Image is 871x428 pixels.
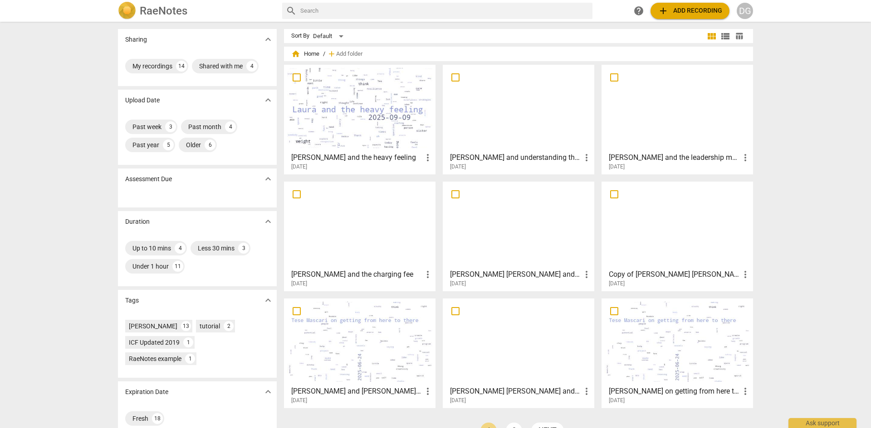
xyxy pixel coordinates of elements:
span: [DATE] [609,397,625,404]
h3: Copy of Marie Louise and the Blank Page MCC contender [609,269,740,280]
span: [DATE] [291,397,307,404]
h3: Malvika and understanding the stuck [450,152,581,163]
a: LogoRaeNotes [118,2,275,20]
div: 18 [152,413,163,424]
div: tutorial [200,322,220,331]
button: Show more [261,93,275,107]
button: Show more [261,385,275,399]
a: [PERSON_NAME] and the charging fee[DATE] [287,185,432,287]
div: Default [313,29,347,43]
div: 6 [205,139,215,150]
a: [PERSON_NAME] and the heavy feeling[DATE] [287,68,432,170]
h3: Tese Mascari on getting from here to there [609,386,740,397]
span: more_vert [581,269,592,280]
div: 2 [224,321,234,331]
h3: Helio and the leadership messages [609,152,740,163]
button: Table view [732,29,746,43]
span: [DATE] [291,280,307,288]
div: Sort By [291,33,309,39]
span: more_vert [422,386,433,397]
span: expand_more [263,386,274,397]
div: Past year [132,140,159,149]
span: view_module [706,31,717,42]
div: 11 [172,261,183,272]
h3: Jill and the charging fee [291,269,422,280]
div: 4 [225,121,236,132]
div: Less 30 mins [198,244,235,253]
div: 4 [246,61,257,72]
span: / [323,51,325,58]
button: Show more [261,293,275,307]
span: help [633,5,644,16]
a: Help [631,3,647,19]
div: Ask support [788,418,856,428]
button: Show more [261,215,275,228]
span: more_vert [740,386,751,397]
span: expand_more [263,216,274,227]
span: [DATE] [609,280,625,288]
a: [PERSON_NAME] [PERSON_NAME] and the Blank Page MCC contender[DATE] [446,302,591,404]
span: add [327,49,336,58]
span: home [291,49,300,58]
div: 13 [181,321,191,331]
span: more_vert [581,386,592,397]
button: List view [719,29,732,43]
button: Tile view [705,29,719,43]
div: Past month [188,122,221,131]
span: more_vert [581,152,592,163]
img: Logo [118,2,136,20]
span: expand_more [263,95,274,106]
div: 3 [238,243,249,254]
h3: Laura and the heavy feeling [291,152,422,163]
a: [PERSON_NAME] and understanding the stuck[DATE] [446,68,591,170]
p: Tags [125,296,139,305]
span: Add folder [336,51,362,58]
span: more_vert [740,269,751,280]
button: Show more [261,33,275,46]
h2: RaeNotes [140,5,187,17]
div: 14 [176,61,187,72]
span: add [658,5,669,16]
div: Under 1 hour [132,262,169,271]
div: Past week [132,122,161,131]
p: Expiration Date [125,387,168,397]
div: ICF Updated 2019 [129,338,180,347]
span: [DATE] [609,163,625,171]
span: view_list [720,31,731,42]
button: Upload [651,3,729,19]
a: [PERSON_NAME] and the leadership messages[DATE] [605,68,750,170]
span: search [286,5,297,16]
p: Duration [125,217,150,226]
input: Search [300,4,589,18]
div: Up to 10 mins [132,244,171,253]
div: RaeNotes example [129,354,181,363]
div: 1 [183,337,193,347]
a: Copy of [PERSON_NAME] [PERSON_NAME] and the Blank Page MCC contender[DATE] [605,185,750,287]
button: Show more [261,172,275,186]
span: Home [291,49,319,58]
div: 5 [163,139,174,150]
span: more_vert [422,269,433,280]
div: Shared with me [199,62,243,71]
span: table_chart [735,32,744,40]
div: My recordings [132,62,172,71]
span: expand_more [263,34,274,45]
p: Upload Date [125,96,160,105]
span: [DATE] [291,163,307,171]
span: more_vert [740,152,751,163]
span: Add recording [658,5,722,16]
span: expand_more [263,295,274,306]
button: DG [737,3,753,19]
div: 1 [185,354,195,364]
span: expand_more [263,173,274,184]
div: Older [186,140,201,149]
span: [DATE] [450,280,466,288]
a: [PERSON_NAME] and [PERSON_NAME] on getting from here to there[DATE] [287,302,432,404]
div: 3 [165,121,176,132]
h3: DG McCullough and Tese on getting from here to there [291,386,422,397]
p: Sharing [125,35,147,44]
h3: Marie Louise and the Blank Page MCC contender [450,386,581,397]
p: Assessment Due [125,174,172,184]
a: [PERSON_NAME] [PERSON_NAME] and taking fear to fearlessness through creativity[DATE] [446,185,591,287]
